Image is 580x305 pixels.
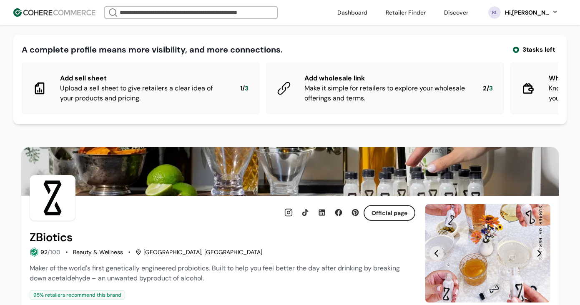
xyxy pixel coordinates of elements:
div: Make it simple for retailers to explore your wholesale offerings and terms. [304,83,470,103]
img: Slide 0 [425,204,550,302]
div: Carousel [425,204,550,302]
span: / [242,84,245,93]
span: 3 tasks left [522,45,555,55]
span: 2 [483,84,487,93]
div: A complete profile means more visibility, and more connections. [22,43,283,56]
button: Hi,[PERSON_NAME] [504,8,558,17]
h2: ZBiotics [30,231,73,244]
span: 3 [245,84,249,93]
img: Brand Photo [30,175,75,221]
span: /100 [48,248,60,256]
span: Maker of the world's first genetically engineered probiotics. Built to help you feel better the d... [30,264,400,282]
img: Brand cover image [21,147,559,196]
button: Next Slide [532,246,546,260]
div: Upload a sell sheet to give retailers a clear idea of your products and pricing. [60,83,227,103]
button: Official page [364,205,415,221]
div: 95 % retailers recommend this brand [30,290,125,300]
div: Slide 1 [425,204,550,302]
span: 92 [40,248,48,256]
div: Beauty & Wellness [73,248,123,257]
span: / [487,84,489,93]
div: Add wholesale link [304,73,470,83]
button: Previous Slide [429,246,444,260]
div: Hi, [PERSON_NAME] [504,8,550,17]
div: Add sell sheet [60,73,227,83]
span: 1 [240,84,242,93]
span: 3 [489,84,493,93]
img: Cohere Logo [13,8,95,17]
div: [GEOGRAPHIC_DATA], [GEOGRAPHIC_DATA] [136,248,262,257]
